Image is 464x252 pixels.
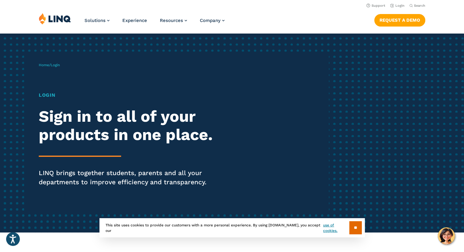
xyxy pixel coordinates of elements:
[122,18,147,23] a: Experience
[438,227,455,244] button: Hello, have a question? Let’s chat.
[414,4,425,8] span: Search
[409,3,425,8] button: Open Search Bar
[39,168,218,187] p: LINQ brings together students, parents and all your departments to improve efficiency and transpa...
[85,18,106,23] span: Solutions
[85,13,225,33] nav: Primary Navigation
[39,107,218,144] h2: Sign in to all of your products in one place.
[39,92,218,99] h1: Login
[39,63,60,67] span: /
[85,18,110,23] a: Solutions
[390,4,405,8] a: Login
[200,18,225,23] a: Company
[160,18,187,23] a: Resources
[39,13,71,24] img: LINQ | K‑12 Software
[323,222,349,233] a: use of cookies.
[160,18,183,23] span: Resources
[99,218,365,237] div: This site uses cookies to provide our customers with a more personal experience. By using [DOMAIN...
[374,13,425,26] nav: Button Navigation
[374,14,425,26] a: Request a Demo
[51,63,60,67] span: Login
[39,63,49,67] a: Home
[366,4,385,8] a: Support
[200,18,221,23] span: Company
